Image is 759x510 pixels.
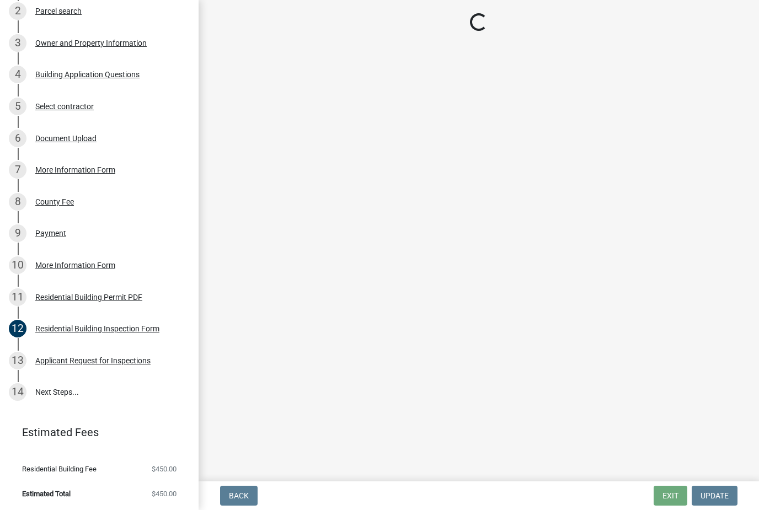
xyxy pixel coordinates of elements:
[35,39,147,47] div: Owner and Property Information
[35,135,97,142] div: Document Upload
[35,7,82,15] div: Parcel search
[152,490,177,497] span: $450.00
[35,166,115,174] div: More Information Form
[35,229,66,237] div: Payment
[35,293,142,301] div: Residential Building Permit PDF
[35,103,94,110] div: Select contractor
[9,34,26,52] div: 3
[9,66,26,83] div: 4
[9,161,26,179] div: 7
[9,256,26,274] div: 10
[35,261,115,269] div: More Information Form
[35,325,159,332] div: Residential Building Inspection Form
[692,486,737,506] button: Update
[9,193,26,211] div: 8
[220,486,258,506] button: Back
[22,490,71,497] span: Estimated Total
[9,352,26,369] div: 13
[35,71,140,78] div: Building Application Questions
[9,130,26,147] div: 6
[35,198,74,206] div: County Fee
[9,383,26,401] div: 14
[152,465,177,473] span: $450.00
[9,2,26,20] div: 2
[9,224,26,242] div: 9
[9,320,26,337] div: 12
[22,465,97,473] span: Residential Building Fee
[9,288,26,306] div: 11
[229,491,249,500] span: Back
[654,486,687,506] button: Exit
[35,357,151,364] div: Applicant Request for Inspections
[701,491,729,500] span: Update
[9,421,181,443] a: Estimated Fees
[9,98,26,115] div: 5
[70,321,129,337] div: Role: Applicant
